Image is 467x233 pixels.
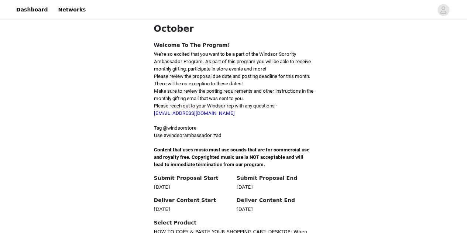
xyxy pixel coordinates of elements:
span: Make sure to review the posting requirements and other instructions in the monthly gifting email ... [154,88,313,101]
span: Please review the proposal due date and posting deadline for this month. There will be no excepti... [154,73,310,86]
a: Networks [54,1,90,18]
div: avatar [440,4,447,16]
h4: Deliver Content End [237,196,313,204]
div: [DATE] [154,206,231,213]
a: [EMAIL_ADDRESS][DOMAIN_NAME] [154,110,235,116]
span: Use #windsorambassador #ad [154,133,222,138]
div: [DATE] [237,184,313,191]
div: [DATE] [154,184,231,191]
a: Dashboard [12,1,52,18]
span: We're so excited that you want to be a part of the Windsor Sorority Ambassador Program. As part o... [154,51,311,72]
h4: Select Product [154,219,313,227]
h4: Submit Proposal End [237,174,313,182]
h1: Windsor Sorority Program - October [154,9,313,35]
div: [DATE] [237,206,313,213]
span: Content that uses music must use sounds that are for commercial use and royalty free. Copyrighted... [154,147,310,167]
span: Please reach out to your Windsor rep with any questions - [154,103,277,116]
h4: Deliver Content Start [154,196,231,204]
h4: Submit Proposal Start [154,174,231,182]
span: Tag @windsorstore [154,125,196,131]
h4: Welcome To The Program! [154,41,313,49]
